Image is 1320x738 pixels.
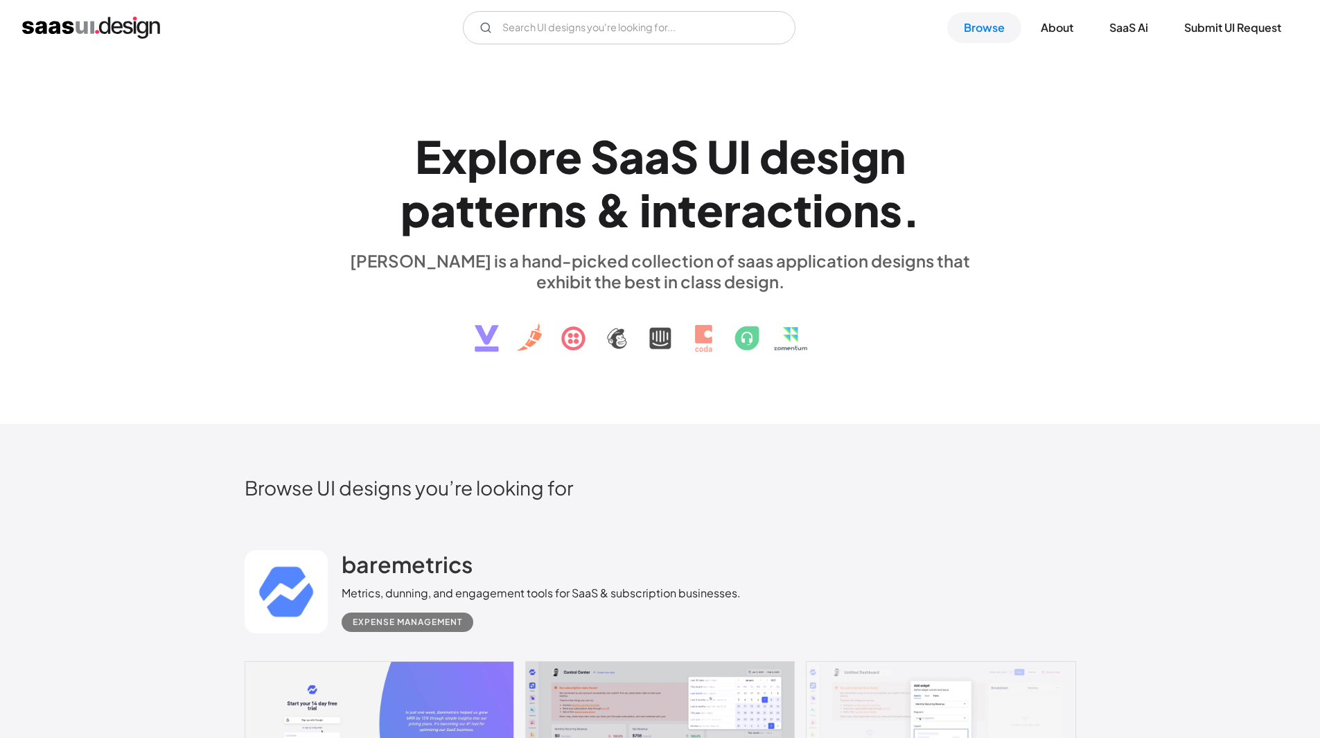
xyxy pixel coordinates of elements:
[793,183,812,236] div: t
[739,130,751,183] div: I
[342,585,741,601] div: Metrics, dunning, and engagement tools for SaaS & subscription businesses.
[22,17,160,39] a: home
[415,130,441,183] div: E
[430,183,456,236] div: a
[342,550,473,585] a: baremetrics
[564,183,587,236] div: s
[824,183,853,236] div: o
[766,183,793,236] div: c
[595,183,631,236] div: &
[879,183,902,236] div: s
[555,130,582,183] div: e
[245,475,1076,500] h2: Browse UI designs you’re looking for
[441,130,467,183] div: x
[456,183,475,236] div: t
[342,250,979,292] div: [PERSON_NAME] is a hand-picked collection of saas application designs that exhibit the best in cl...
[463,11,795,44] input: Search UI designs you're looking for...
[475,183,493,236] div: t
[1024,12,1090,43] a: About
[353,614,462,631] div: Expense Management
[879,130,906,183] div: n
[520,183,538,236] div: r
[401,183,430,236] div: p
[590,130,619,183] div: S
[644,130,670,183] div: a
[450,292,870,364] img: text, icon, saas logo
[707,130,739,183] div: U
[619,130,644,183] div: a
[789,130,816,183] div: e
[493,183,520,236] div: e
[538,183,564,236] div: n
[538,130,555,183] div: r
[853,183,879,236] div: n
[839,130,851,183] div: i
[1093,12,1165,43] a: SaaS Ai
[947,12,1021,43] a: Browse
[759,130,789,183] div: d
[816,130,839,183] div: s
[342,550,473,578] h2: baremetrics
[640,183,651,236] div: i
[678,183,696,236] div: t
[741,183,766,236] div: a
[812,183,824,236] div: i
[497,130,509,183] div: l
[851,130,879,183] div: g
[651,183,678,236] div: n
[467,130,497,183] div: p
[463,11,795,44] form: Email Form
[696,183,723,236] div: e
[342,130,979,236] h1: Explore SaaS UI design patterns & interactions.
[670,130,698,183] div: S
[509,130,538,183] div: o
[902,183,920,236] div: .
[723,183,741,236] div: r
[1168,12,1298,43] a: Submit UI Request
